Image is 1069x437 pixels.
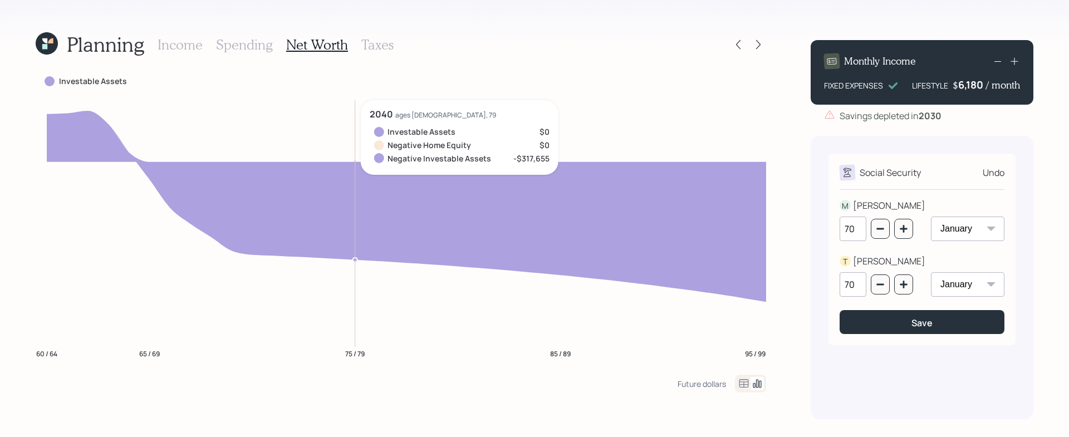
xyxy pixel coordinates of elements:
h3: Income [158,37,203,53]
div: Social Security [860,166,921,179]
tspan: 60 / 64 [36,348,57,358]
button: Save [840,310,1004,334]
h4: $ [953,79,958,91]
h3: Taxes [361,37,394,53]
div: Save [911,317,933,329]
tspan: 95 / 99 [745,348,766,358]
tspan: 75 / 79 [345,348,365,358]
div: Undo [983,166,1004,179]
div: 6,180 [958,78,986,91]
tspan: 65 / 69 [139,348,160,358]
tspan: 85 / 89 [550,348,571,358]
div: [PERSON_NAME] [853,199,925,212]
label: Investable Assets [59,76,127,87]
h4: / month [986,79,1020,91]
div: Savings depleted in [840,109,941,122]
h3: Net Worth [286,37,348,53]
div: Future dollars [678,379,726,389]
h1: Planning [67,32,144,56]
div: T [840,256,851,267]
h3: Spending [216,37,273,53]
div: M [840,200,851,212]
h4: Monthly Income [844,55,916,67]
b: 2030 [919,110,941,122]
div: [PERSON_NAME] [853,254,925,268]
div: LIFESTYLE [912,80,948,91]
div: FIXED EXPENSES [824,80,883,91]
